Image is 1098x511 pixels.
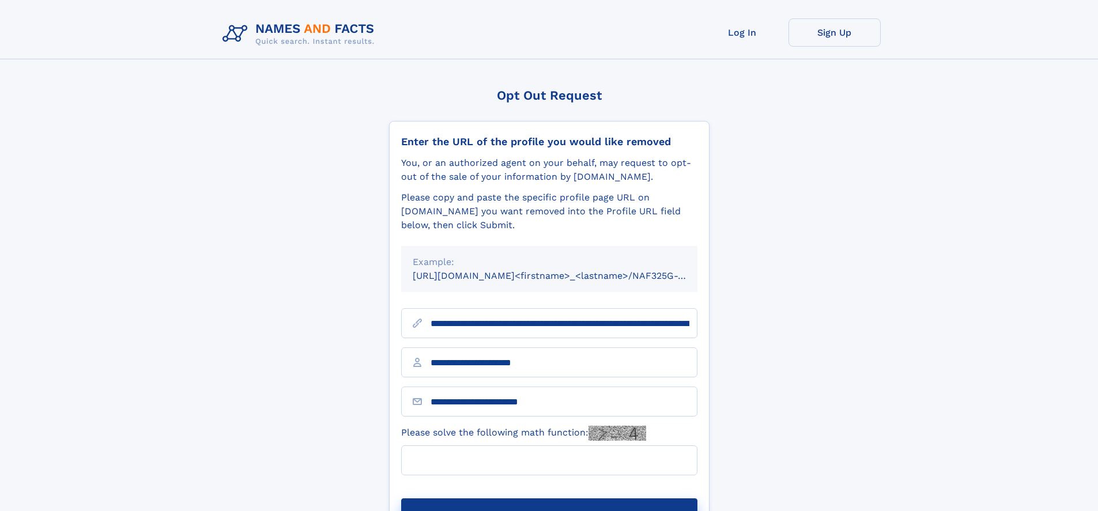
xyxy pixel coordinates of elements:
div: Opt Out Request [389,88,710,103]
div: You, or an authorized agent on your behalf, may request to opt-out of the sale of your informatio... [401,156,697,184]
div: Please copy and paste the specific profile page URL on [DOMAIN_NAME] you want removed into the Pr... [401,191,697,232]
label: Please solve the following math function: [401,426,646,441]
img: Logo Names and Facts [218,18,384,50]
div: Enter the URL of the profile you would like removed [401,135,697,148]
small: [URL][DOMAIN_NAME]<firstname>_<lastname>/NAF325G-xxxxxxxx [413,270,719,281]
div: Example: [413,255,686,269]
a: Log In [696,18,788,47]
a: Sign Up [788,18,881,47]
